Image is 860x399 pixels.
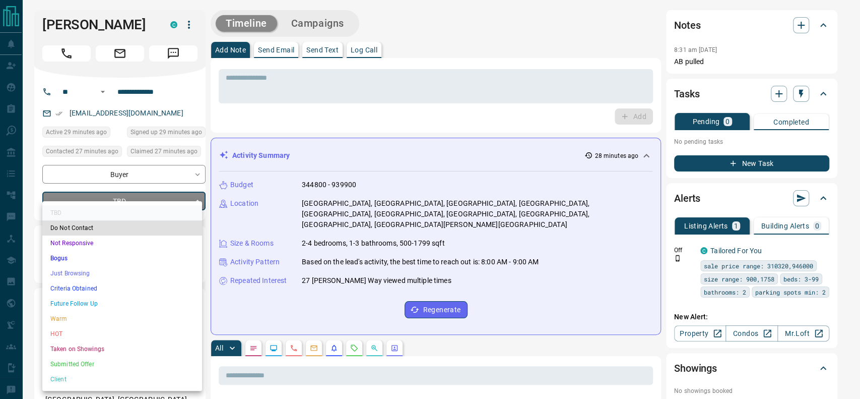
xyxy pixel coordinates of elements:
[42,372,202,387] li: Client
[42,220,202,236] li: Do Not Contact
[42,357,202,372] li: Submitted Offer
[42,236,202,251] li: Not Responsive
[42,326,202,341] li: HOT
[42,296,202,311] li: Future Follow Up
[42,251,202,266] li: Bogus
[42,311,202,326] li: Warm
[42,341,202,357] li: Taken on Showings
[42,281,202,296] li: Criteria Obtained
[42,266,202,281] li: Just Browsing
